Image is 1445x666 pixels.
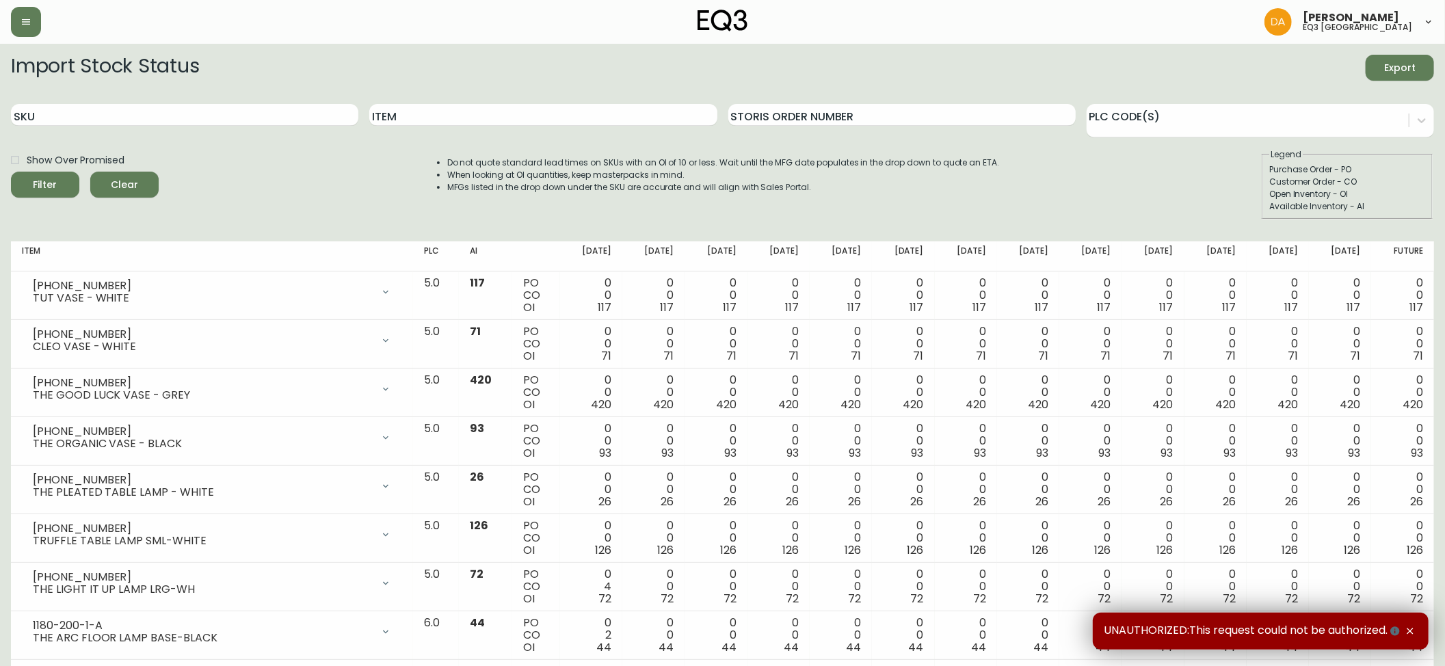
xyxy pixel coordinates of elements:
[654,397,674,412] span: 420
[659,639,674,655] span: 44
[1258,423,1298,459] div: 0 0
[1038,348,1048,364] span: 71
[1008,471,1048,508] div: 0 0
[1411,445,1423,461] span: 93
[1132,325,1173,362] div: 0 0
[22,325,402,356] div: [PHONE_NUMBER]CLEO VASE - WHITE
[786,445,799,461] span: 93
[848,591,861,607] span: 72
[598,591,611,607] span: 72
[33,389,372,401] div: THE GOOD LUCK VASE - GREY
[1347,299,1361,315] span: 117
[413,514,459,563] td: 5.0
[633,374,674,411] div: 0 0
[1269,163,1425,176] div: Purchase Order - PO
[1070,568,1111,605] div: 0 0
[1184,241,1247,271] th: [DATE]
[413,466,459,514] td: 5.0
[413,563,459,611] td: 5.0
[1320,520,1360,557] div: 0 0
[821,325,861,362] div: 0 0
[758,277,799,314] div: 0 0
[747,241,810,271] th: [DATE]
[1028,397,1048,412] span: 420
[883,617,923,654] div: 0 0
[413,369,459,417] td: 5.0
[883,374,923,411] div: 0 0
[1413,348,1423,364] span: 71
[997,241,1059,271] th: [DATE]
[658,542,674,558] span: 126
[821,374,861,411] div: 0 0
[22,520,402,550] div: [PHONE_NUMBER]TRUFFLE TABLE LAMP SML-WHITE
[720,542,737,558] span: 126
[1008,520,1048,557] div: 0 0
[447,169,1000,181] li: When looking at OI quantities, keep masterpacks in mind.
[1104,624,1403,639] span: UNAUTHORIZED:This request could not be authorized.
[413,611,459,660] td: 6.0
[1094,542,1111,558] span: 126
[821,520,861,557] div: 0 0
[1225,348,1236,364] span: 71
[22,568,402,598] div: [PHONE_NUMBER]THE LIGHT IT UP LAMP LRG-WH
[845,542,861,558] span: 126
[1070,471,1111,508] div: 0 0
[695,568,736,605] div: 0 0
[1269,188,1425,200] div: Open Inventory - OI
[633,617,674,654] div: 0 0
[848,494,861,509] span: 26
[726,348,737,364] span: 71
[758,325,799,362] div: 0 0
[1195,471,1236,508] div: 0 0
[1382,325,1423,362] div: 0 0
[470,518,488,533] span: 126
[33,620,372,632] div: 1180-200-1-A
[523,542,535,558] span: OI
[1070,277,1111,314] div: 0 0
[724,494,737,509] span: 26
[523,397,535,412] span: OI
[523,471,549,508] div: PO CO
[1320,325,1360,362] div: 0 0
[1097,299,1111,315] span: 117
[758,471,799,508] div: 0 0
[1410,591,1423,607] span: 72
[1195,374,1236,411] div: 0 0
[946,423,986,459] div: 0 0
[1320,471,1360,508] div: 0 0
[33,377,372,389] div: [PHONE_NUMBER]
[1258,520,1298,557] div: 0 0
[1070,617,1111,654] div: 0 0
[695,325,736,362] div: 0 0
[973,591,986,607] span: 72
[413,417,459,466] td: 5.0
[910,299,924,315] span: 117
[1160,299,1174,315] span: 117
[1382,277,1423,314] div: 0 0
[1303,12,1399,23] span: [PERSON_NAME]
[976,348,986,364] span: 71
[1264,8,1292,36] img: dd1a7e8db21a0ac8adbf82b84ca05374
[695,520,736,557] div: 0 0
[413,241,459,271] th: PLC
[883,568,923,605] div: 0 0
[1035,299,1048,315] span: 117
[810,241,872,271] th: [DATE]
[1070,325,1111,362] div: 0 0
[1258,471,1298,508] div: 0 0
[1008,374,1048,411] div: 0 0
[695,374,736,411] div: 0 0
[1407,542,1423,558] span: 126
[22,617,402,647] div: 1180-200-1-ATHE ARC FLOOR LAMP BASE-BLACK
[33,486,372,498] div: THE PLEATED TABLE LAMP - WHITE
[946,471,986,508] div: 0 0
[946,277,986,314] div: 0 0
[970,542,986,558] span: 126
[785,299,799,315] span: 117
[523,325,549,362] div: PO CO
[1008,568,1048,605] div: 0 0
[840,397,861,412] span: 420
[1320,423,1360,459] div: 0 0
[633,568,674,605] div: 0 0
[413,271,459,320] td: 5.0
